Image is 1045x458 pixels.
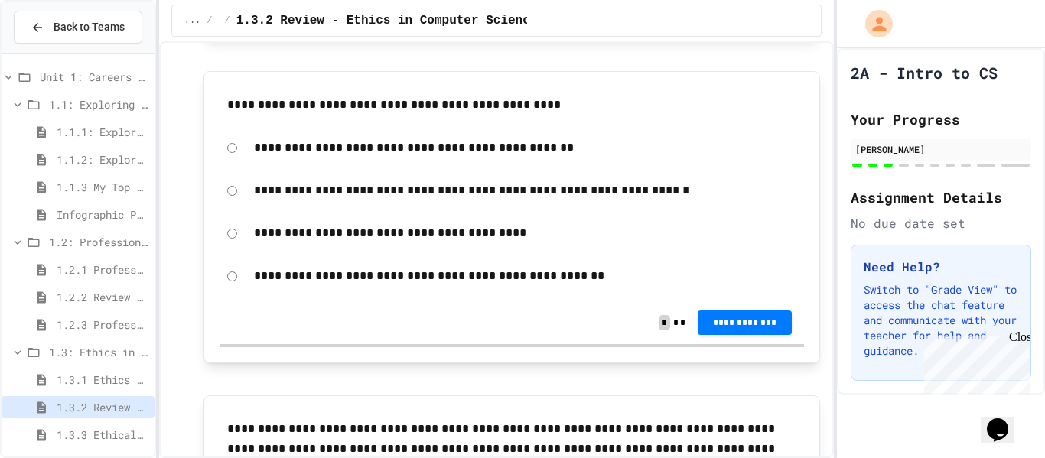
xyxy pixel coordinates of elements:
[49,234,148,250] span: 1.2: Professional Communication
[57,261,148,278] span: 1.2.1 Professional Communication
[57,206,148,223] span: Infographic Project: Your favorite CS
[40,69,148,85] span: Unit 1: Careers & Professionalism
[981,397,1030,443] iframe: chat widget
[57,151,148,167] span: 1.1.2: Exploring CS Careers - Review
[225,15,230,27] span: /
[851,62,998,83] h1: 2A - Intro to CS
[864,282,1018,359] p: Switch to "Grade View" to access the chat feature and communicate with your teacher for help and ...
[851,109,1031,130] h2: Your Progress
[184,15,201,27] span: ...
[855,142,1027,156] div: [PERSON_NAME]
[57,399,148,415] span: 1.3.2 Review - Ethics in Computer Science
[918,330,1030,395] iframe: chat widget
[236,11,538,30] span: 1.3.2 Review - Ethics in Computer Science
[57,372,148,388] span: 1.3.1 Ethics in Computer Science
[57,289,148,305] span: 1.2.2 Review - Professional Communication
[14,11,142,44] button: Back to Teams
[851,187,1031,208] h2: Assignment Details
[207,15,212,27] span: /
[49,96,148,112] span: 1.1: Exploring CS Careers
[6,6,106,97] div: Chat with us now!Close
[57,124,148,140] span: 1.1.1: Exploring CS Careers
[849,6,897,41] div: My Account
[54,19,125,35] span: Back to Teams
[57,427,148,443] span: 1.3.3 Ethical dilemma reflections
[864,258,1018,276] h3: Need Help?
[57,317,148,333] span: 1.2.3 Professional Communication Challenge
[851,214,1031,232] div: No due date set
[49,344,148,360] span: 1.3: Ethics in Computing
[57,179,148,195] span: 1.1.3 My Top 3 CS Careers!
